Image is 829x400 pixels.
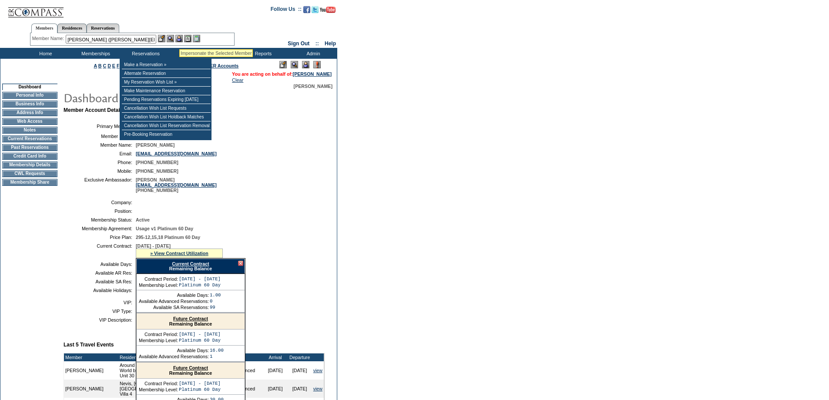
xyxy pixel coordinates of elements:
[179,276,221,282] td: [DATE] - [DATE]
[263,353,288,361] td: Arrival
[136,151,217,156] a: [EMAIL_ADDRESS][DOMAIN_NAME]
[2,144,57,151] td: Past Reservations
[170,48,237,59] td: Vacation Collection
[320,7,336,13] img: Subscribe to our YouTube Channel
[136,182,217,188] a: [EMAIL_ADDRESS][DOMAIN_NAME]
[136,177,217,193] span: [PERSON_NAME] [PHONE_NUMBER]
[67,142,132,148] td: Member Name:
[20,48,70,59] td: Home
[103,63,106,68] a: C
[303,9,310,14] a: Become our fan on Facebook
[67,200,132,205] td: Company:
[320,9,336,14] a: Subscribe to our YouTube Channel
[67,177,132,193] td: Exclusive Ambassador:
[179,332,221,337] td: [DATE] - [DATE]
[288,40,309,47] a: Sign Out
[181,50,252,56] div: Impersonate the Selected Member
[64,361,118,380] td: [PERSON_NAME]
[67,300,132,305] td: VIP:
[150,251,208,256] a: » View Contract Utilization
[118,353,233,361] td: Residence
[136,226,193,231] span: Usage v1 Platinum 60 Day
[67,317,132,323] td: VIP Description:
[210,292,221,298] td: 1.00
[184,35,191,42] img: Reservations
[271,5,302,16] td: Follow Us ::
[2,118,57,125] td: Web Access
[172,261,209,266] a: Current Contract
[67,168,132,174] td: Mobile:
[139,292,209,298] td: Available Days:
[2,84,57,90] td: Dashboard
[2,127,57,134] td: Notes
[139,381,178,386] td: Contract Period:
[313,368,322,373] a: view
[67,208,132,214] td: Position:
[2,161,57,168] td: Membership Details
[315,40,319,47] span: ::
[293,71,332,77] a: [PERSON_NAME]
[136,142,175,148] span: [PERSON_NAME]
[67,226,132,231] td: Membership Agreement:
[139,387,178,392] td: Membership Level:
[139,305,209,310] td: Available SA Reservations:
[136,259,245,274] div: Remaining Balance
[32,35,66,42] div: Member Name:
[64,342,114,348] b: Last 5 Travel Events
[313,61,321,68] img: Log Concern/Member Elevation
[179,282,221,288] td: Platinum 60 Day
[122,95,211,104] td: Pending Reservations Expiring [DATE]
[288,380,312,398] td: [DATE]
[2,179,57,186] td: Membership Share
[122,104,211,113] td: Cancellation Wish List Requests
[122,113,211,121] td: Cancellation Wish List Holdback Matches
[117,63,120,68] a: F
[98,63,102,68] a: B
[64,353,118,361] td: Member
[179,338,221,343] td: Platinum 60 Day
[313,386,322,391] a: view
[118,361,233,380] td: Around the World by Private Jet (2025) - Around the World by Private Jet (2025) Unit 30
[2,153,57,160] td: Credit Card Info
[67,134,132,139] td: Member Since:
[136,243,171,249] span: [DATE] - [DATE]
[94,63,97,68] a: A
[232,71,332,77] font: You are acting on behalf of:
[70,48,120,59] td: Memberships
[64,380,118,398] td: [PERSON_NAME]
[2,92,57,99] td: Personal Info
[287,48,337,59] td: Admin
[139,338,178,343] td: Membership Level:
[67,160,132,165] td: Phone:
[107,63,111,68] a: D
[325,40,336,47] a: Help
[139,354,209,359] td: Available Advanced Reservations:
[294,84,332,89] span: [PERSON_NAME]
[67,151,132,156] td: Email:
[210,348,224,353] td: 16.00
[175,35,183,42] img: Impersonate
[67,217,132,222] td: Membership Status:
[179,387,221,392] td: Platinum 60 Day
[67,288,132,293] td: Available Holidays:
[232,77,243,83] a: Clear
[2,170,57,177] td: CWL Requests
[87,24,119,33] a: Reservations
[67,235,132,240] td: Price Plan:
[173,365,208,370] a: Future Contract
[136,235,200,240] span: 295-12,15,18 Platinum 60 Day
[263,380,288,398] td: [DATE]
[193,35,200,42] img: b_calculator.gif
[136,168,178,174] span: [PHONE_NUMBER]
[2,109,57,116] td: Address Info
[139,332,178,337] td: Contract Period:
[237,48,287,59] td: Reports
[122,61,211,69] td: Make a Reservation »
[122,87,211,95] td: Make Maintenance Reservation
[158,35,165,42] img: b_edit.gif
[67,122,132,130] td: Primary Member:
[312,6,319,13] img: Follow us on Twitter
[122,69,211,78] td: Alternate Reservation
[291,61,298,68] img: View Mode
[122,130,211,138] td: Pre-Booking Reservation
